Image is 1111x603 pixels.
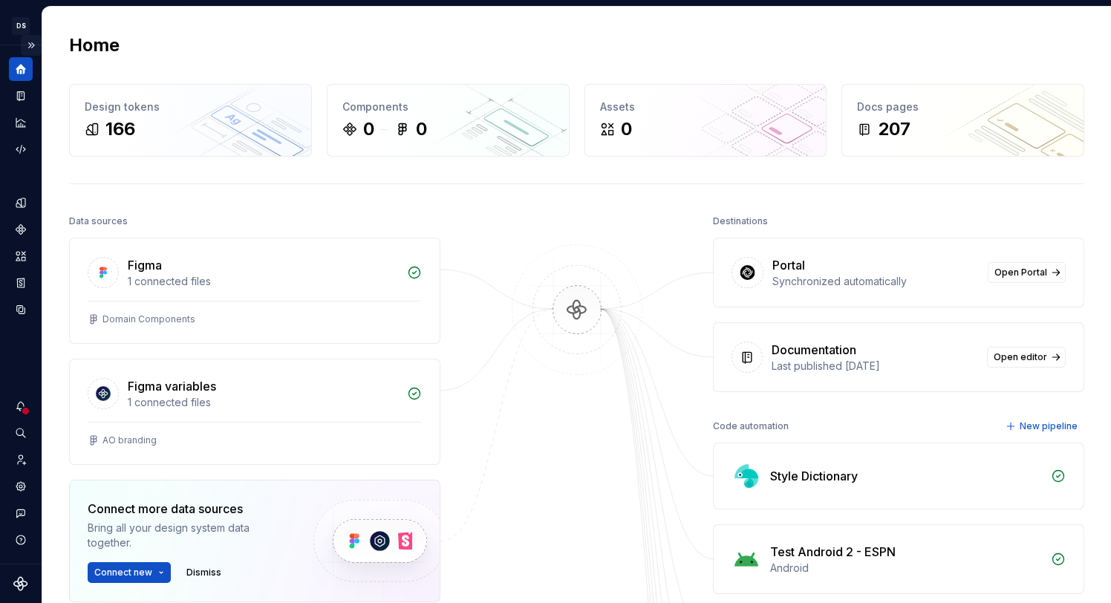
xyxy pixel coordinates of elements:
div: Figma variables [128,377,216,395]
a: Home [9,57,33,81]
a: Documentation [9,84,33,108]
div: DS [12,17,30,35]
a: Components [9,218,33,241]
a: Invite team [9,448,33,472]
button: Contact support [9,501,33,525]
div: Portal [772,256,805,274]
h2: Home [69,33,120,57]
div: Figma [128,256,162,274]
div: Domain Components [102,313,195,325]
div: Documentation [772,341,856,359]
div: 166 [105,117,135,141]
div: Destinations [713,211,768,232]
a: Components00 [327,84,570,157]
a: Assets0 [584,84,827,157]
a: Assets [9,244,33,268]
a: Design tokens166 [69,84,312,157]
div: AO branding [102,434,157,446]
a: Open Portal [988,262,1066,283]
span: Open Portal [994,267,1047,278]
div: 207 [878,117,910,141]
button: Expand sidebar [21,35,42,56]
div: Connect more data sources [88,500,288,518]
button: DS [3,10,39,42]
span: Open editor [994,351,1047,363]
span: New pipeline [1020,420,1078,432]
div: Components [342,100,554,114]
a: Settings [9,475,33,498]
div: Last published [DATE] [772,359,978,374]
a: Storybook stories [9,271,33,295]
div: Synchronized automatically [772,274,979,289]
a: Analytics [9,111,33,134]
a: Open editor [987,347,1066,368]
div: Test Android 2 - ESPN [770,543,896,561]
button: Connect new [88,562,171,583]
div: Design tokens [85,100,296,114]
div: Android [770,561,1042,576]
div: 1 connected files [128,395,398,410]
div: Data sources [69,211,128,232]
div: Assets [600,100,812,114]
span: Dismiss [186,567,221,578]
button: Search ⌘K [9,421,33,445]
div: 1 connected files [128,274,398,289]
div: Docs pages [857,100,1069,114]
div: 0 [416,117,427,141]
div: 0 [621,117,632,141]
a: Docs pages207 [841,84,1084,157]
div: Code automation [713,416,789,437]
div: Style Dictionary [770,467,858,485]
a: Figma1 connected filesDomain Components [69,238,440,344]
button: Dismiss [180,562,228,583]
a: Figma variables1 connected filesAO branding [69,359,440,465]
a: Data sources [9,298,33,322]
button: New pipeline [1001,416,1084,437]
button: Notifications [9,394,33,418]
a: Code automation [9,137,33,161]
span: Connect new [94,567,152,578]
svg: Supernova Logo [13,576,28,591]
div: Bring all your design system data together. [88,521,288,550]
div: 0 [363,117,374,141]
a: Design tokens [9,191,33,215]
